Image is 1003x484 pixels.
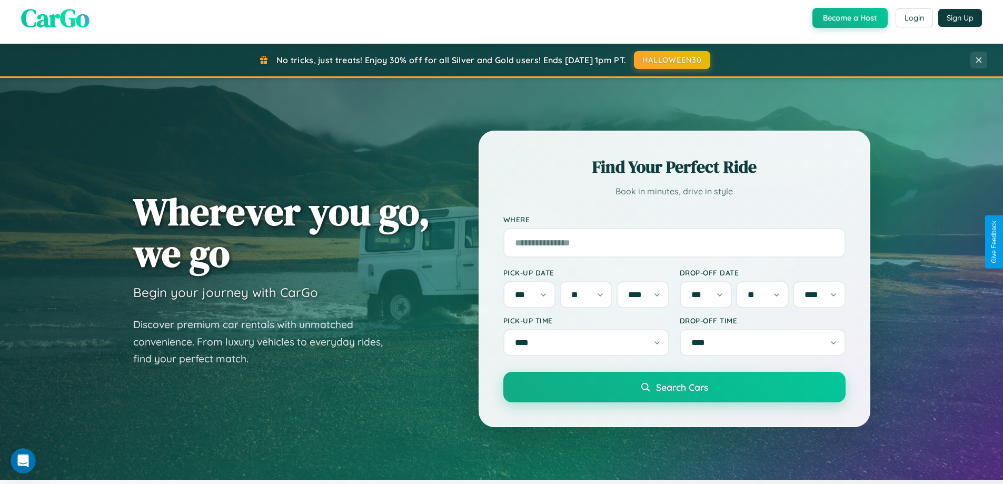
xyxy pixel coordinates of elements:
p: Book in minutes, drive in style [503,184,846,199]
label: Pick-up Time [503,316,669,325]
iframe: Intercom live chat [11,448,36,473]
label: Pick-up Date [503,268,669,277]
h2: Find Your Perfect Ride [503,155,846,179]
p: Discover premium car rentals with unmatched convenience. From luxury vehicles to everyday rides, ... [133,316,396,368]
button: Search Cars [503,372,846,402]
button: Become a Host [812,8,888,28]
span: Search Cars [656,381,708,393]
label: Drop-off Time [680,316,846,325]
div: Give Feedback [990,221,998,263]
h1: Wherever you go, we go [133,191,430,274]
button: HALLOWEEN30 [634,51,710,69]
h3: Begin your journey with CarGo [133,284,318,300]
span: No tricks, just treats! Enjoy 30% off for all Silver and Gold users! Ends [DATE] 1pm PT. [276,55,626,65]
span: CarGo [21,1,90,35]
label: Drop-off Date [680,268,846,277]
button: Sign Up [938,9,982,27]
button: Login [896,8,933,27]
label: Where [503,215,846,224]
